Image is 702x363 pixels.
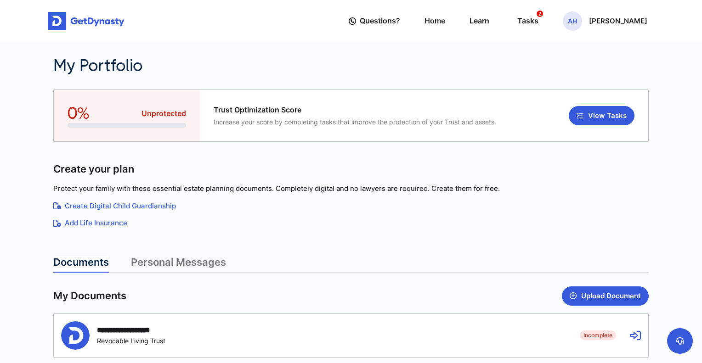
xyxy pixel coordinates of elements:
[48,12,125,30] img: Get started for free with Dynasty Trust Company
[53,201,649,212] a: Create Digital Child Guardianship
[514,8,538,34] a: Tasks2
[131,256,226,273] a: Personal Messages
[580,330,616,340] span: Incomplete
[360,12,400,29] span: Questions?
[589,17,647,25] p: [PERSON_NAME]
[53,289,126,302] span: My Documents
[142,108,186,119] span: Unprotected
[53,184,649,194] p: Protect your family with these essential estate planning documents. Completely digital and no law...
[425,8,445,34] a: Home
[68,104,90,123] span: 0%
[214,118,496,126] span: Increase your score by completing tasks that improve the protection of your Trust and assets.
[563,11,647,31] button: AH[PERSON_NAME]
[53,218,649,229] a: Add Life Insurance
[53,256,109,273] a: Documents
[53,162,134,176] span: Create your plan
[537,11,543,17] span: 2
[349,8,400,34] a: Questions?
[563,11,582,31] span: AH
[97,337,165,345] div: Revocable Living Trust
[517,12,538,29] div: Tasks
[470,8,489,34] a: Learn
[562,286,649,306] button: Upload Document
[61,321,90,350] img: Person
[569,106,634,125] button: View Tasks
[53,56,495,76] h2: My Portfolio
[214,106,496,114] span: Trust Optimization Score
